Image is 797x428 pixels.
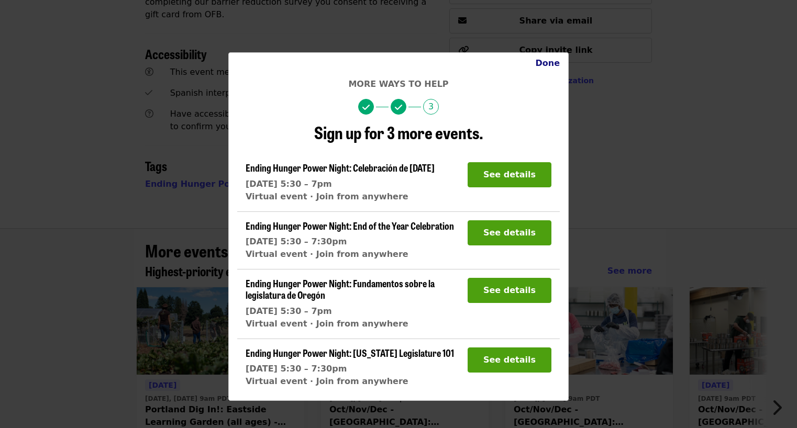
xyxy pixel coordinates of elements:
[468,355,551,365] a: See details
[246,235,454,248] div: [DATE] 5:30 – 7:30pm
[246,375,454,388] div: Virtual event · Join from anywhere
[246,363,454,375] div: [DATE] 5:30 – 7:30pm
[246,219,454,232] span: Ending Hunger Power Night: End of the Year Celebration
[246,318,459,330] div: Virtual event · Join from anywhere
[362,103,370,112] i: check icon
[246,161,435,174] span: Ending Hunger Power Night: Celebración de [DATE]
[246,220,454,261] a: Ending Hunger Power Night: End of the Year Celebration[DATE] 5:30 – 7:30pmVirtual event · Join fr...
[468,285,551,295] a: See details
[468,220,551,245] button: See details
[468,347,551,373] button: See details
[314,120,483,144] span: Sign up for 3 more events.
[246,162,435,203] a: Ending Hunger Power Night: Celebración de [DATE][DATE] 5:30 – 7pmVirtual event · Join from anywhere
[246,305,459,318] div: [DATE] 5:30 – 7pm
[395,103,402,112] i: check icon
[423,99,439,115] span: 3
[246,276,435,301] span: Ending Hunger Power Night: Fundamentos sobre la legislatura de Oregón
[468,170,551,179] a: See details
[468,162,551,187] button: See details
[468,228,551,238] a: See details
[246,178,435,190] div: [DATE] 5:30 – 7pm
[246,278,459,330] a: Ending Hunger Power Night: Fundamentos sobre la legislatura de Oregón[DATE] 5:30 – 7pmVirtual eve...
[246,190,435,203] div: Virtual event · Join from anywhere
[246,248,454,261] div: Virtual event · Join from anywhere
[246,346,454,359] span: Ending Hunger Power Night: [US_STATE] Legislature 101
[468,278,551,303] button: See details
[348,79,448,89] span: More ways to help
[527,53,568,74] button: Close
[246,347,454,388] a: Ending Hunger Power Night: [US_STATE] Legislature 101[DATE] 5:30 – 7:30pmVirtual event · Join fro...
